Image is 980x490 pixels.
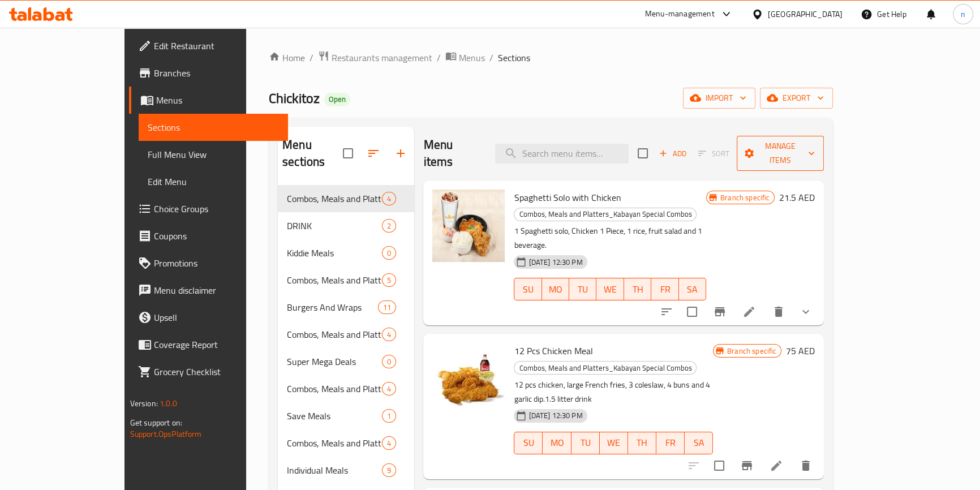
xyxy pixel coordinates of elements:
[742,305,756,319] a: Edit menu item
[129,87,288,114] a: Menus
[287,300,378,314] span: Burgers And Wraps
[287,192,382,205] div: Combos, Meals and Platters_Kabayan Special Combos
[278,375,414,402] div: Combos, Meals and Platters_Crunchy Meals4
[628,432,656,454] button: TH
[382,275,396,286] span: 5
[459,51,485,65] span: Menus
[160,396,177,411] span: 1.0.0
[733,452,760,479] button: Branch-specific-item
[130,415,182,430] span: Get support on:
[655,145,691,162] button: Add
[278,185,414,212] div: Combos, Meals and Platters_Kabayan Special Combos4
[154,229,279,243] span: Coupons
[604,435,624,451] span: WE
[792,298,819,325] button: show more
[269,85,320,111] span: Chickitoz
[706,298,733,325] button: Branch-specific-item
[278,239,414,267] div: Kiddie Meals0
[524,410,587,421] span: [DATE] 12:30 PM
[154,66,279,80] span: Branches
[130,427,202,441] a: Support.OpsPlatform
[382,221,396,231] span: 2
[601,281,619,298] span: WE
[514,378,713,406] p: 12 pcs chicken, large French fries, 3 coleslaw, 4 buns and 4 garlic dip.1.5 litter drink
[129,32,288,59] a: Edit Restaurant
[576,435,595,451] span: TU
[382,384,396,394] span: 4
[287,409,382,423] span: Save Meals
[336,141,360,165] span: Select all sections
[310,51,313,65] li: /
[382,411,396,422] span: 1
[129,277,288,304] a: Menu disclaimer
[382,355,396,368] div: items
[519,435,538,451] span: SU
[633,435,652,451] span: TH
[723,346,781,356] span: Branch specific
[156,93,279,107] span: Menus
[514,189,621,206] span: Spaghetti Solo with Chicken
[707,454,731,478] span: Select to update
[691,145,737,162] span: Select section first
[287,219,382,233] span: DRINK
[318,50,432,65] a: Restaurants management
[382,409,396,423] div: items
[287,436,382,450] span: Combos, Meals and Platters_Meals
[631,141,655,165] span: Select section
[129,331,288,358] a: Coverage Report
[139,141,288,168] a: Full Menu View
[129,195,288,222] a: Choice Groups
[657,147,688,160] span: Add
[287,382,382,396] div: Combos, Meals and Platters_Crunchy Meals
[382,329,396,340] span: 4
[148,175,279,188] span: Edit Menu
[129,358,288,385] a: Grocery Checklist
[542,278,569,300] button: MO
[768,8,843,20] div: [GEOGRAPHIC_DATA]
[154,256,279,270] span: Promotions
[645,7,715,21] div: Menu-management
[278,267,414,294] div: Combos, Meals and Platters_Super Mega Deal Meals5
[360,140,387,167] span: Sort sections
[574,281,592,298] span: TU
[445,50,485,65] a: Menus
[269,50,833,65] nav: breadcrumb
[961,8,965,20] span: n
[287,273,382,287] span: Combos, Meals and Platters_Super Mega Deal Meals
[760,88,833,109] button: export
[683,88,755,109] button: import
[656,432,685,454] button: FR
[524,257,587,268] span: [DATE] 12:30 PM
[287,246,382,260] span: Kiddie Meals
[382,273,396,287] div: items
[600,432,628,454] button: WE
[278,294,414,321] div: Burgers And Wraps11
[514,362,696,375] span: Combos, Meals and Platters_Kabayan Special Combos
[656,281,674,298] span: FR
[154,283,279,297] span: Menu disclaimer
[685,432,713,454] button: SA
[514,342,592,359] span: 12 Pcs Chicken Meal
[382,356,396,367] span: 0
[692,91,746,105] span: import
[148,148,279,161] span: Full Menu View
[437,51,441,65] li: /
[495,144,629,164] input: search
[514,224,706,252] p: 1 Spaghetti solo, Chicken 1 Piece, 1 rice, fruit salad and 1 beverage.
[287,355,382,368] span: Super Mega Deals
[154,39,279,53] span: Edit Restaurant
[278,348,414,375] div: Super Mega Deals0
[379,302,396,313] span: 11
[519,281,537,298] span: SU
[278,457,414,484] div: Individual Meals9
[680,300,704,324] span: Select to update
[382,248,396,259] span: 0
[129,250,288,277] a: Promotions
[332,51,432,65] span: Restaurants management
